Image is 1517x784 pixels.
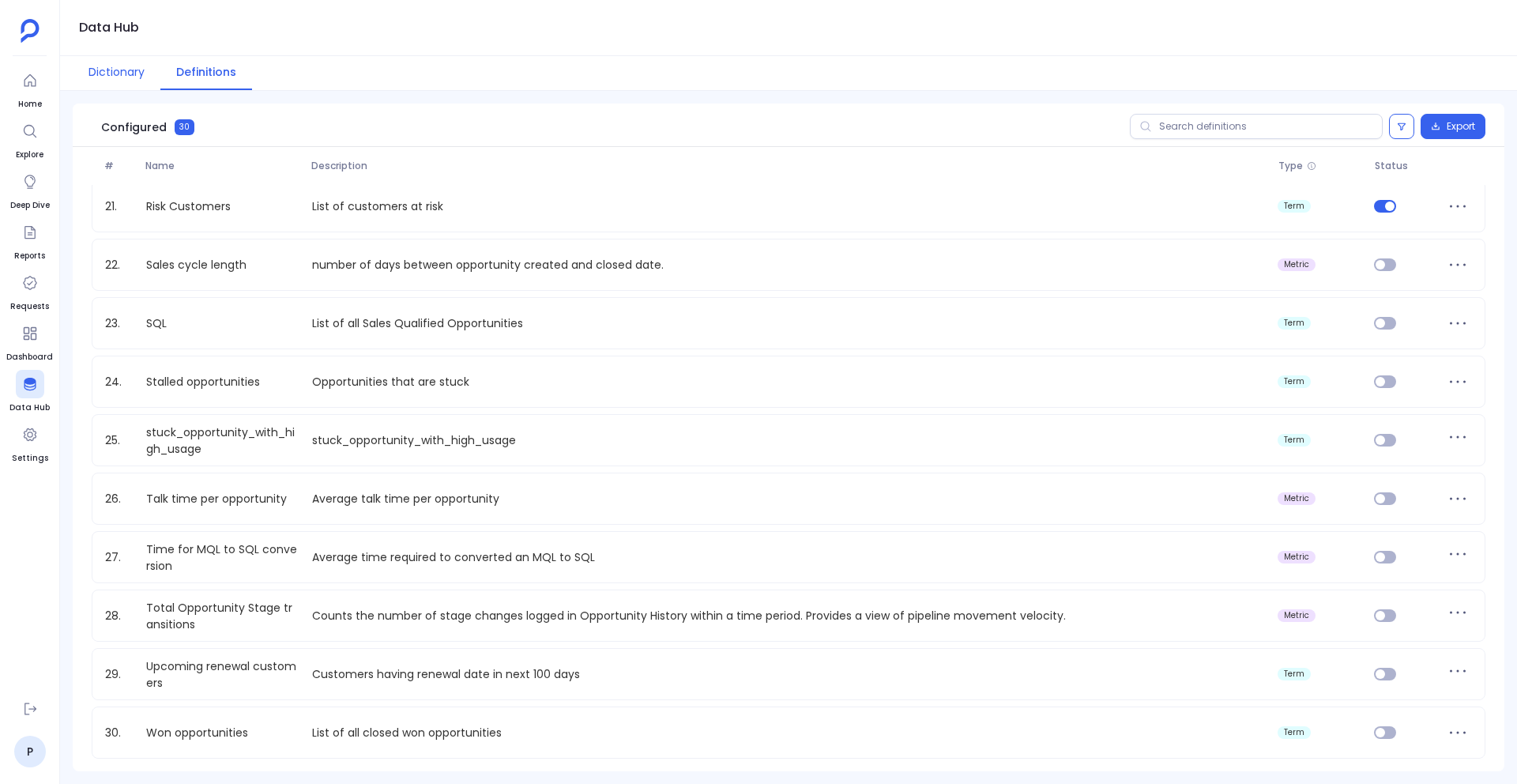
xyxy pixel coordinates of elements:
[140,658,306,690] a: Upcoming renewal customers
[14,218,45,262] a: Reports
[140,374,266,390] a: Stalled opportunities
[16,117,44,161] a: Explore
[99,374,140,390] span: 24.
[79,17,139,39] h1: Data Hub
[99,725,140,741] span: 30.
[1284,669,1304,679] span: term
[21,19,40,43] img: petavue logo
[1284,494,1309,503] span: metric
[12,452,48,465] span: Settings
[140,491,293,507] a: Talk time per opportunity
[140,541,306,573] a: Time for MQL to SQL conversion
[1130,114,1383,139] input: Search definitions
[1284,728,1304,737] span: term
[139,160,305,172] span: Name
[1278,160,1303,172] span: Type
[14,250,45,262] span: Reports
[12,420,48,465] a: Settings
[10,199,50,212] span: Deep Dive
[306,432,1271,449] p: stuck_opportunity_with_high_usage
[10,300,49,313] span: Requests
[6,319,53,364] a: Dashboard
[1421,114,1485,139] button: Export
[73,56,160,90] button: Dictionary
[99,666,140,683] span: 29.
[306,666,1271,683] p: Customers having renewal date in next 100 days
[99,549,140,566] span: 27.
[99,608,140,624] span: 28.
[1284,552,1309,562] span: metric
[306,315,1271,332] p: List of all Sales Qualified Opportunities
[160,56,252,90] button: Definitions
[6,351,53,364] span: Dashboard
[99,198,140,215] span: 21.
[140,315,173,332] a: SQL
[175,119,194,135] span: 30
[16,98,44,111] span: Home
[306,725,1271,741] p: List of all closed won opportunities
[9,401,50,414] span: Data Hub
[1284,260,1309,269] span: metric
[140,424,306,456] a: stuck_opportunity_with_high_usage
[140,725,254,741] a: Won opportunities
[99,257,140,273] span: 22.
[306,549,1271,566] p: Average time required to converted an MQL to SQL
[305,160,1272,172] span: Description
[9,370,50,414] a: Data Hub
[1284,435,1304,445] span: term
[10,168,50,212] a: Deep Dive
[1284,377,1304,386] span: term
[99,315,140,332] span: 23.
[1447,120,1475,133] span: Export
[14,736,46,767] a: P
[306,257,1271,273] p: number of days between opportunity created and closed date.
[306,491,1271,507] p: Average talk time per opportunity
[306,198,1271,215] p: List of customers at risk
[1284,202,1304,211] span: term
[1284,318,1304,328] span: term
[140,257,253,273] a: Sales cycle length
[1284,611,1309,620] span: metric
[101,119,167,135] span: Configured
[306,608,1271,624] p: Counts the number of stage changes logged in Opportunity History within a time period. Provides a...
[99,432,140,449] span: 25.
[140,600,306,631] a: Total Opportunity Stage transitions
[10,269,49,313] a: Requests
[16,66,44,111] a: Home
[99,491,140,507] span: 26.
[306,374,1271,390] p: Opportunities that are stuck
[16,149,44,161] span: Explore
[140,198,237,215] a: Risk Customers
[1368,160,1437,172] span: Status
[98,160,139,172] span: #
